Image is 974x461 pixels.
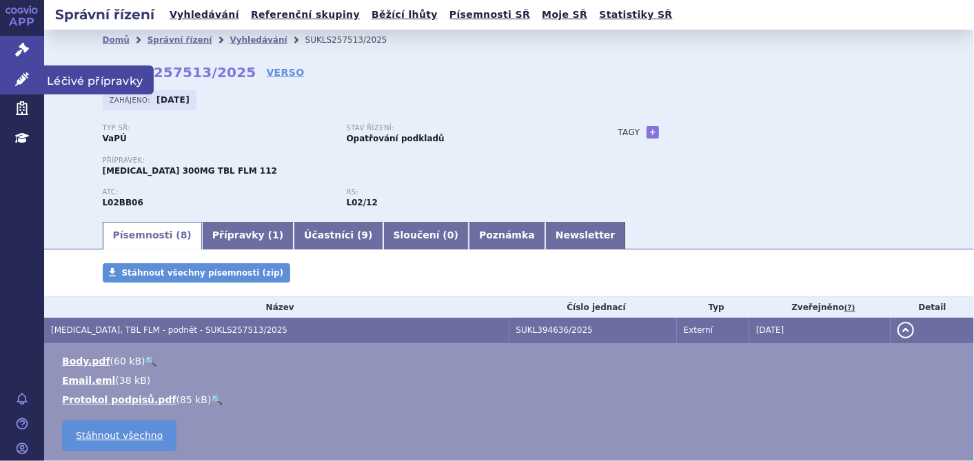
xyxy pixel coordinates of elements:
[62,393,960,407] li: ( )
[180,394,207,405] span: 85 kB
[469,222,545,249] a: Poznámka
[509,297,677,318] th: Číslo jednací
[509,318,677,343] td: SUKL394636/2025
[103,134,127,143] strong: VaPÚ
[119,375,147,386] span: 38 kB
[103,35,130,45] a: Domů
[44,297,509,318] th: Název
[367,6,442,24] a: Běžící lhůty
[103,263,291,283] a: Stáhnout všechny písemnosti (zip)
[62,354,960,368] li: ( )
[595,6,676,24] a: Statistiky SŘ
[272,229,279,240] span: 1
[44,65,154,94] span: Léčivé přípravky
[749,297,891,318] th: Zveřejněno
[145,356,157,367] a: 🔍
[62,375,115,386] a: Email.eml
[294,222,383,249] a: Účastníci (9)
[305,30,405,50] li: SUKLS257513/2025
[114,356,141,367] span: 60 kB
[51,325,287,335] span: NUBEQA, TBL FLM - podnět - SUKLS257513/2025
[266,65,304,79] a: VERSO
[156,95,190,105] strong: [DATE]
[62,356,110,367] a: Body.pdf
[618,124,640,141] h3: Tagy
[122,268,284,278] span: Stáhnout všechny písemnosti (zip)
[44,5,165,24] h2: Správní řízení
[647,126,659,139] a: +
[211,394,223,405] a: 🔍
[897,322,914,338] button: detail
[347,124,577,132] p: Stav řízení:
[103,156,591,165] p: Přípravek:
[110,94,153,105] span: Zahájeno:
[445,6,534,24] a: Písemnosti SŘ
[247,6,364,24] a: Referenční skupiny
[684,325,713,335] span: Externí
[447,229,454,240] span: 0
[347,188,577,196] p: RS:
[538,6,591,24] a: Moje SŘ
[148,35,212,45] a: Správní řízení
[230,35,287,45] a: Vyhledávání
[103,124,333,132] p: Typ SŘ:
[347,198,378,207] strong: inhibitory androgenových receptorů druhé generace, perorální podání
[103,198,143,207] strong: DAROLUTAMID
[545,222,626,249] a: Newsletter
[103,166,278,176] span: [MEDICAL_DATA] 300MG TBL FLM 112
[677,297,749,318] th: Typ
[202,222,294,249] a: Přípravky (1)
[62,394,176,405] a: Protokol podpisů.pdf
[749,318,891,343] td: [DATE]
[103,188,333,196] p: ATC:
[383,222,469,249] a: Sloučení (0)
[181,229,187,240] span: 8
[103,64,256,81] strong: SUKLS257513/2025
[165,6,243,24] a: Vyhledávání
[62,420,176,451] a: Stáhnout všechno
[62,373,960,387] li: ( )
[347,134,445,143] strong: Opatřování podkladů
[103,222,202,249] a: Písemnosti (8)
[891,297,974,318] th: Detail
[361,229,368,240] span: 9
[844,303,855,313] abbr: (?)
